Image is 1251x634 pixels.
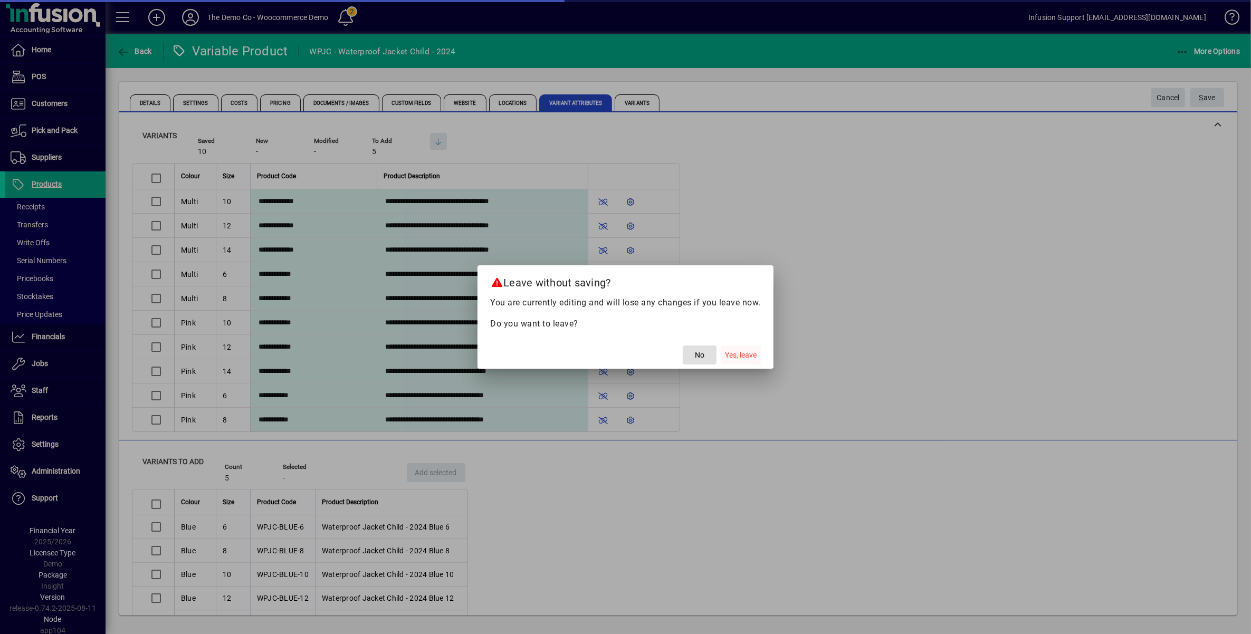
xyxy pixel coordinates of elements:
[695,350,704,361] span: No
[683,345,717,364] button: No
[725,350,757,361] span: Yes, leave
[721,345,761,364] button: Yes, leave
[490,296,761,309] p: You are currently editing and will lose any changes if you leave now.
[478,265,773,296] h2: Leave without saving?
[490,318,761,330] p: Do you want to leave?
